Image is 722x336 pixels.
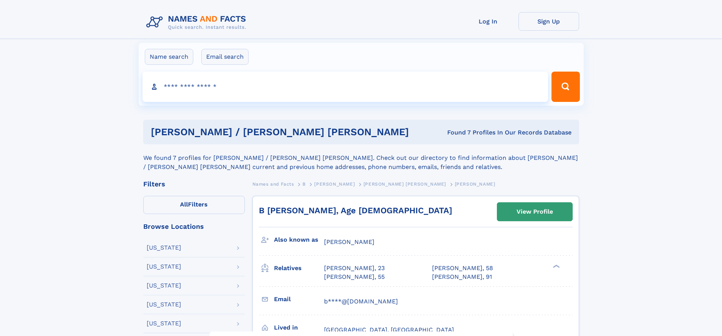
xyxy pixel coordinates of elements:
[143,72,548,102] input: search input
[314,181,355,187] span: [PERSON_NAME]
[259,206,452,215] a: B [PERSON_NAME], Age [DEMOGRAPHIC_DATA]
[201,49,249,65] label: Email search
[147,283,181,289] div: [US_STATE]
[363,181,446,187] span: [PERSON_NAME] [PERSON_NAME]
[324,264,385,272] a: [PERSON_NAME], 23
[274,233,324,246] h3: Also known as
[551,72,579,102] button: Search Button
[432,273,492,281] a: [PERSON_NAME], 91
[143,196,245,214] label: Filters
[143,223,245,230] div: Browse Locations
[151,127,428,137] h1: [PERSON_NAME] / [PERSON_NAME] [PERSON_NAME]
[143,181,245,188] div: Filters
[314,179,355,189] a: [PERSON_NAME]
[363,179,446,189] a: [PERSON_NAME] [PERSON_NAME]
[324,273,385,281] a: [PERSON_NAME], 55
[180,201,188,208] span: All
[458,12,518,31] a: Log In
[302,179,306,189] a: B
[324,326,454,333] span: [GEOGRAPHIC_DATA], [GEOGRAPHIC_DATA]
[428,128,572,137] div: Found 7 Profiles In Our Records Database
[147,302,181,308] div: [US_STATE]
[432,264,493,272] a: [PERSON_NAME], 58
[143,12,252,33] img: Logo Names and Facts
[518,12,579,31] a: Sign Up
[252,179,294,189] a: Names and Facts
[324,238,374,245] span: [PERSON_NAME]
[274,262,324,275] h3: Relatives
[145,49,193,65] label: Name search
[302,181,306,187] span: B
[147,320,181,327] div: [US_STATE]
[147,264,181,270] div: [US_STATE]
[517,203,553,220] div: View Profile
[497,203,572,221] a: View Profile
[551,264,560,269] div: ❯
[147,245,181,251] div: [US_STATE]
[274,293,324,306] h3: Email
[274,321,324,334] h3: Lived in
[455,181,495,187] span: [PERSON_NAME]
[143,144,579,172] div: We found 7 profiles for [PERSON_NAME] / [PERSON_NAME] [PERSON_NAME]. Check out our directory to f...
